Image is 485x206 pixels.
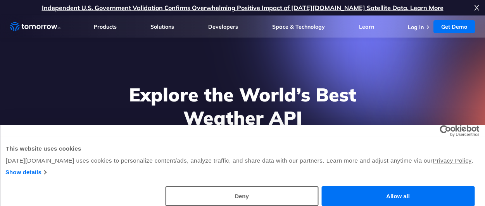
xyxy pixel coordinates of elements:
div: [DATE][DOMAIN_NAME] uses cookies to personalize content/ads, analyze traffic, and share data with... [6,156,479,165]
a: Show details [5,168,46,177]
a: Space & Technology [272,23,325,30]
a: Developers [208,23,238,30]
a: Solutions [150,23,174,30]
a: Privacy Policy [433,157,471,164]
a: Products [94,23,117,30]
div: This website uses cookies [6,144,479,153]
h1: Explore the World’s Best Weather API [93,83,392,129]
button: Deny [165,186,318,206]
a: Learn [359,23,374,30]
a: Home link [10,21,60,33]
button: Allow all [321,186,475,206]
a: Usercentrics Cookiebot - opens in a new window [411,125,479,137]
a: Get Demo [433,20,475,33]
a: Independent U.S. Government Validation Confirms Overwhelming Positive Impact of [DATE][DOMAIN_NAM... [42,4,444,12]
a: Log In [408,24,424,31]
